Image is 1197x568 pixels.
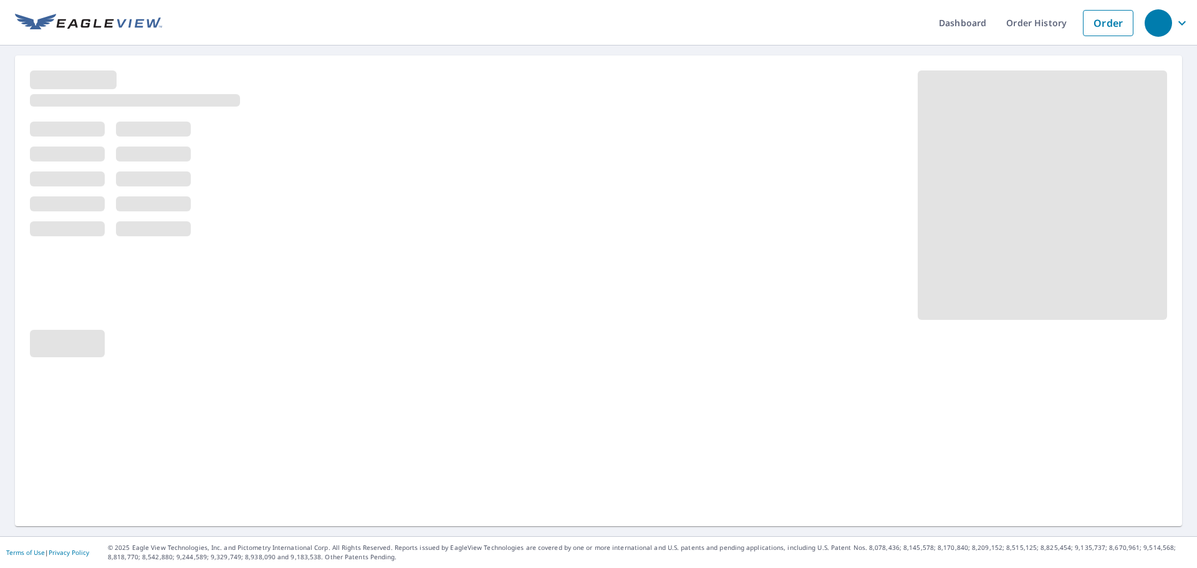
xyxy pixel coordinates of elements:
p: © 2025 Eagle View Technologies, Inc. and Pictometry International Corp. All Rights Reserved. Repo... [108,543,1191,562]
a: Order [1083,10,1133,36]
a: Terms of Use [6,548,45,557]
p: | [6,549,89,556]
a: Privacy Policy [49,548,89,557]
img: EV Logo [15,14,162,32]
